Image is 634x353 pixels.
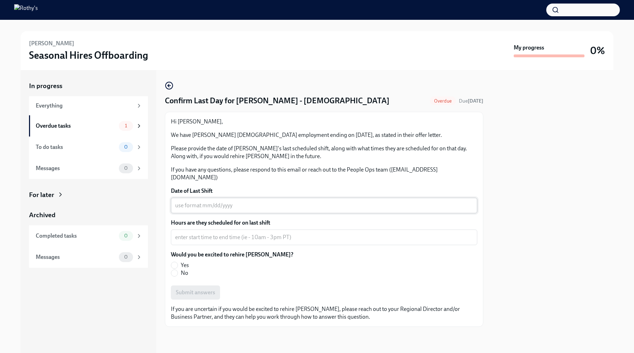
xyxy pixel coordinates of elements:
[29,190,148,199] a: For later
[171,131,477,139] p: We have [PERSON_NAME] [DEMOGRAPHIC_DATA] employment ending on [DATE], as stated in their offer le...
[430,98,456,104] span: Overdue
[36,164,116,172] div: Messages
[171,166,477,181] p: If you have any questions, please respond to this email or reach out to the People Ops team ([EMA...
[120,144,132,150] span: 0
[514,44,544,52] strong: My progress
[590,44,605,57] h3: 0%
[29,96,148,115] a: Everything
[29,158,148,179] a: Messages0
[171,118,477,126] p: Hi [PERSON_NAME],
[171,145,477,160] p: Please provide the date of [PERSON_NAME]'s last scheduled shift, along with what times they are s...
[36,253,116,261] div: Messages
[171,251,293,259] label: Would you be excited to rehire [PERSON_NAME]?
[171,187,477,195] label: Date of Last Shift
[181,261,189,269] span: Yes
[459,98,483,104] span: September 28th, 2025 09:00
[468,98,483,104] strong: [DATE]
[120,233,132,238] span: 0
[29,247,148,268] a: Messages0
[29,190,54,199] div: For later
[120,166,132,171] span: 0
[36,232,116,240] div: Completed tasks
[171,219,477,227] label: Hours are they scheduled for on last shift
[121,123,131,128] span: 1
[29,210,148,220] a: Archived
[36,122,116,130] div: Overdue tasks
[36,143,116,151] div: To do tasks
[120,254,132,260] span: 0
[29,49,148,62] h3: Seasonal Hires Offboarding
[29,225,148,247] a: Completed tasks0
[29,137,148,158] a: To do tasks0
[181,269,188,277] span: No
[29,40,74,47] h6: [PERSON_NAME]
[29,81,148,91] a: In progress
[459,98,483,104] span: Due
[171,305,477,321] p: If you are uncertain if you would be excited to rehire [PERSON_NAME], please reach out to your Re...
[165,96,390,106] h4: Confirm Last Day for [PERSON_NAME] - [DEMOGRAPHIC_DATA]
[29,115,148,137] a: Overdue tasks1
[36,102,133,110] div: Everything
[14,4,38,16] img: Rothy's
